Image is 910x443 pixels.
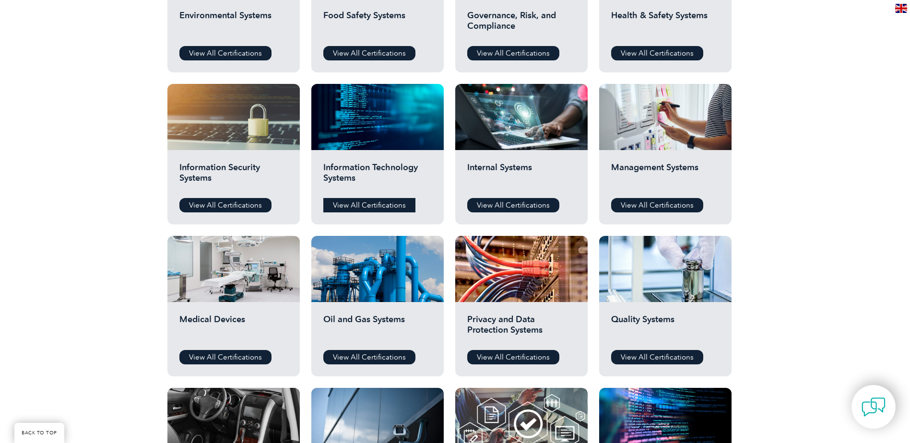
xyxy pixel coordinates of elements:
a: View All Certifications [467,198,559,212]
a: BACK TO TOP [14,423,64,443]
a: View All Certifications [467,350,559,364]
a: View All Certifications [179,46,272,60]
a: View All Certifications [611,350,703,364]
h2: Food Safety Systems [323,10,432,39]
a: View All Certifications [179,198,272,212]
h2: Management Systems [611,162,720,191]
h2: Internal Systems [467,162,576,191]
h2: Quality Systems [611,314,720,343]
h2: Oil and Gas Systems [323,314,432,343]
img: contact-chat.png [862,395,886,419]
h2: Environmental Systems [179,10,288,39]
h2: Health & Safety Systems [611,10,720,39]
h2: Information Technology Systems [323,162,432,191]
img: en [895,4,907,13]
h2: Information Security Systems [179,162,288,191]
h2: Privacy and Data Protection Systems [467,314,576,343]
a: View All Certifications [323,198,415,212]
a: View All Certifications [467,46,559,60]
h2: Medical Devices [179,314,288,343]
a: View All Certifications [611,46,703,60]
h2: Governance, Risk, and Compliance [467,10,576,39]
a: View All Certifications [179,350,272,364]
a: View All Certifications [611,198,703,212]
a: View All Certifications [323,350,415,364]
a: View All Certifications [323,46,415,60]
